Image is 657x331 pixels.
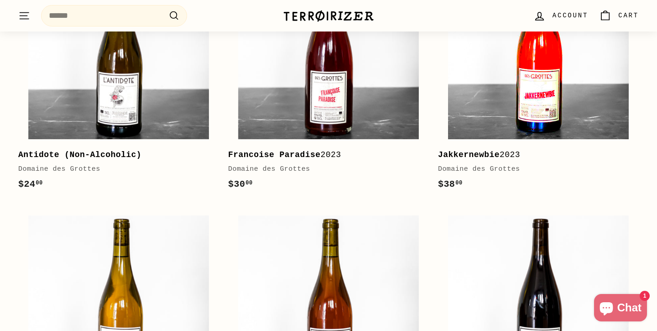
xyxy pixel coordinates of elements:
[438,164,630,175] div: Domaine des Grottes
[36,180,42,186] sup: 00
[438,148,630,162] div: 2023
[228,179,253,189] span: $30
[591,294,650,324] inbox-online-store-chat: Shopify online store chat
[455,180,462,186] sup: 00
[228,148,420,162] div: 2023
[594,2,644,29] a: Cart
[618,11,639,21] span: Cart
[228,150,321,159] b: Francoise Paradise
[18,179,43,189] span: $24
[228,164,420,175] div: Domaine des Grottes
[528,2,594,29] a: Account
[245,180,252,186] sup: 00
[553,11,588,21] span: Account
[438,179,463,189] span: $38
[438,150,500,159] b: Jakkernewbie
[18,150,141,159] b: Antidote (Non-Alcoholic)
[18,164,210,175] div: Domaine des Grottes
